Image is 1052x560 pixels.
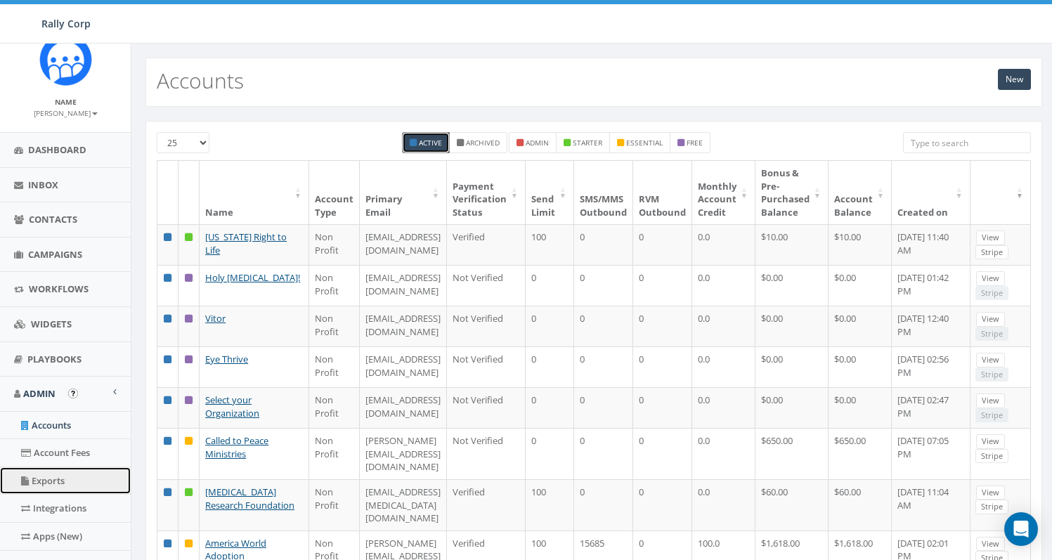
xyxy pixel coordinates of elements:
[755,265,829,306] td: $0.00
[976,393,1005,408] a: View
[360,306,447,346] td: [EMAIL_ADDRESS][DOMAIN_NAME]
[526,161,574,224] th: Send Limit: activate to sort column ascending
[829,346,892,387] td: $0.00
[39,33,92,86] img: Icon_1.png
[447,428,526,479] td: Not Verified
[1004,512,1038,546] div: Open Intercom Messenger
[892,265,970,306] td: [DATE] 01:42 PM
[360,428,447,479] td: [PERSON_NAME][EMAIL_ADDRESS][DOMAIN_NAME]
[526,346,574,387] td: 0
[633,224,692,265] td: 0
[976,271,1005,286] a: View
[892,306,970,346] td: [DATE] 12:40 PM
[27,353,82,365] span: Playbooks
[755,161,829,224] th: Bonus &amp; Pre-Purchased Balance: activate to sort column ascending
[309,161,360,224] th: Account Type
[419,138,442,148] small: Active
[309,479,360,530] td: Non Profit
[692,346,755,387] td: 0.0
[892,161,970,224] th: Created on: activate to sort column ascending
[309,224,360,265] td: Non Profit
[309,346,360,387] td: Non Profit
[692,306,755,346] td: 0.0
[892,387,970,428] td: [DATE] 02:47 PM
[447,265,526,306] td: Not Verified
[573,138,602,148] small: starter
[574,428,633,479] td: 0
[205,271,300,284] a: Holy [MEDICAL_DATA]!
[903,132,1031,153] input: Type to search
[447,387,526,428] td: Not Verified
[892,479,970,530] td: [DATE] 11:04 AM
[31,318,72,330] span: Widgets
[633,161,692,224] th: RVM Outbound
[447,479,526,530] td: Verified
[829,387,892,428] td: $0.00
[755,306,829,346] td: $0.00
[447,161,526,224] th: Payment Verification Status : activate to sort column ascending
[755,428,829,479] td: $650.00
[309,428,360,479] td: Non Profit
[829,428,892,479] td: $650.00
[692,479,755,530] td: 0.0
[633,346,692,387] td: 0
[205,353,248,365] a: Eye Thrive
[526,387,574,428] td: 0
[205,230,287,256] a: [US_STATE] Right to Life
[360,479,447,530] td: [EMAIL_ADDRESS][MEDICAL_DATA][DOMAIN_NAME]
[574,161,633,224] th: SMS/MMS Outbound
[29,213,77,226] span: Contacts
[998,69,1031,90] a: New
[360,161,447,224] th: Primary Email : activate to sort column ascending
[755,346,829,387] td: $0.00
[23,387,56,400] span: Admin
[692,265,755,306] td: 0.0
[892,428,970,479] td: [DATE] 07:05 PM
[829,265,892,306] td: $0.00
[574,306,633,346] td: 0
[633,479,692,530] td: 0
[28,248,82,261] span: Campaigns
[633,387,692,428] td: 0
[976,434,1005,449] a: View
[447,306,526,346] td: Not Verified
[975,449,1008,464] a: Stripe
[526,138,549,148] small: admin
[28,143,86,156] span: Dashboard
[976,537,1005,552] a: View
[633,306,692,346] td: 0
[892,346,970,387] td: [DATE] 02:56 PM
[526,479,574,530] td: 100
[976,353,1005,367] a: View
[526,306,574,346] td: 0
[574,479,633,530] td: 0
[574,387,633,428] td: 0
[205,434,268,460] a: Called to Peace Ministries
[466,138,500,148] small: Archived
[633,428,692,479] td: 0
[755,224,829,265] td: $10.00
[829,161,892,224] th: Account Balance: activate to sort column ascending
[205,486,294,512] a: [MEDICAL_DATA] Research Foundation
[34,106,98,119] a: [PERSON_NAME]
[205,312,226,325] a: Vitor
[574,346,633,387] td: 0
[574,224,633,265] td: 0
[157,69,244,92] h2: Accounts
[975,245,1008,260] a: Stripe
[975,500,1008,514] a: Stripe
[205,393,259,419] a: Select your Organization
[41,17,91,30] span: Rally Corp
[976,312,1005,327] a: View
[200,161,309,224] th: Name: activate to sort column ascending
[574,265,633,306] td: 0
[360,224,447,265] td: [EMAIL_ADDRESS][DOMAIN_NAME]
[829,479,892,530] td: $60.00
[55,97,77,107] small: Name
[309,306,360,346] td: Non Profit
[692,387,755,428] td: 0.0
[755,479,829,530] td: $60.00
[976,486,1005,500] a: View
[360,387,447,428] td: [EMAIL_ADDRESS][DOMAIN_NAME]
[692,161,755,224] th: Monthly Account Credit: activate to sort column ascending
